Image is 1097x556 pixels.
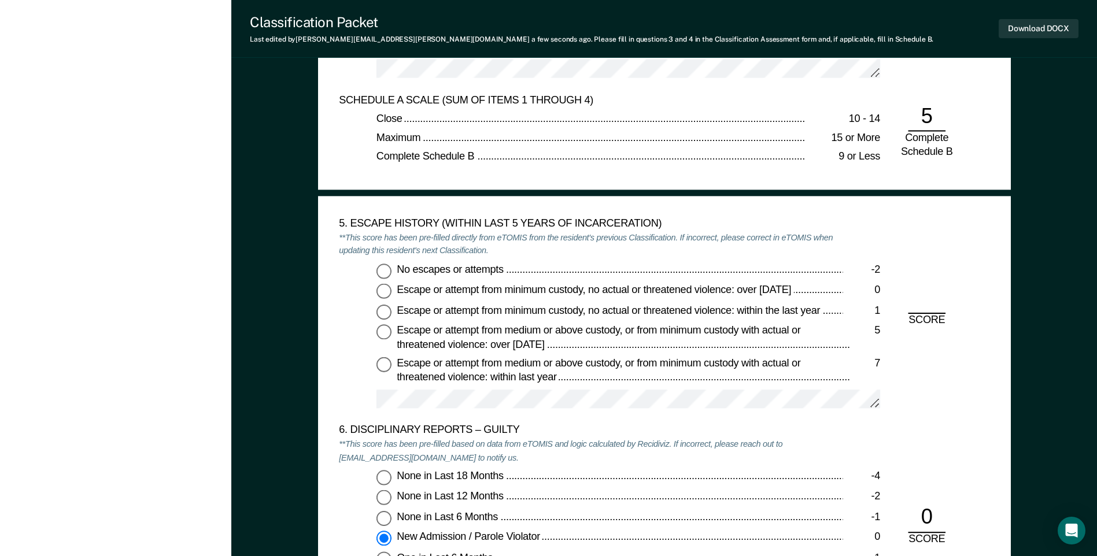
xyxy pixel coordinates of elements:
[806,150,880,164] div: 9 or Less
[843,264,880,277] div: -2
[531,35,591,43] span: a few seconds ago
[376,531,391,546] input: New Admission / Parole Violator0
[397,304,822,316] span: Escape or attempt from minimum custody, no actual or threatened violence: within the last year
[339,94,843,108] div: SCHEDULE A SCALE (SUM OF ITEMS 1 THROUGH 4)
[806,131,880,145] div: 15 or More
[397,491,505,502] span: None in Last 12 Months
[250,35,933,43] div: Last edited by [PERSON_NAME][EMAIL_ADDRESS][PERSON_NAME][DOMAIN_NAME] . Please fill in questions ...
[899,533,955,547] div: SCORE
[397,325,800,350] span: Escape or attempt from medium or above custody, or from minimum custody with actual or threatened...
[843,470,880,484] div: -4
[397,531,542,543] span: New Admission / Parole Violator
[376,284,391,299] input: Escape or attempt from minimum custody, no actual or threatened violence: over [DATE]0
[999,19,1078,38] button: Download DOCX
[908,505,945,533] div: 0
[376,264,391,279] input: No escapes or attempts-2
[376,325,391,340] input: Escape or attempt from medium or above custody, or from minimum custody with actual or threatened...
[397,284,793,295] span: Escape or attempt from minimum custody, no actual or threatened violence: over [DATE]
[843,531,880,545] div: 0
[397,264,505,275] span: No escapes or attempts
[339,217,843,231] div: 5. ESCAPE HISTORY (WITHIN LAST 5 YEARS OF INCARCERATION)
[339,439,782,463] em: **This score has been pre-filled based on data from eTOMIS and logic calculated by Recidiviz. If ...
[376,131,423,143] span: Maximum
[376,511,391,526] input: None in Last 6 Months-1
[843,491,880,505] div: -2
[1058,517,1085,544] div: Open Intercom Messenger
[339,232,833,257] em: **This score has been pre-filled directly from eTOMIS from the resident's previous Classification...
[339,424,843,438] div: 6. DISCIPLINARY REPORTS – GUILTY
[376,113,404,124] span: Close
[843,511,880,525] div: -1
[376,491,391,506] input: None in Last 12 Months-2
[250,14,933,31] div: Classification Packet
[843,304,880,318] div: 1
[908,103,945,132] div: 5
[376,357,391,372] input: Escape or attempt from medium or above custody, or from minimum custody with actual or threatened...
[899,314,955,328] div: SCORE
[843,284,880,298] div: 0
[899,132,955,159] div: Complete Schedule B
[849,325,880,339] div: 5
[850,357,880,371] div: 7
[376,470,391,485] input: None in Last 18 Months-4
[397,357,800,383] span: Escape or attempt from medium or above custody, or from minimum custody with actual or threatened...
[397,470,505,482] span: None in Last 18 Months
[806,113,880,127] div: 10 - 14
[397,511,500,522] span: None in Last 6 Months
[376,150,477,162] span: Complete Schedule B
[376,304,391,319] input: Escape or attempt from minimum custody, no actual or threatened violence: within the last year1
